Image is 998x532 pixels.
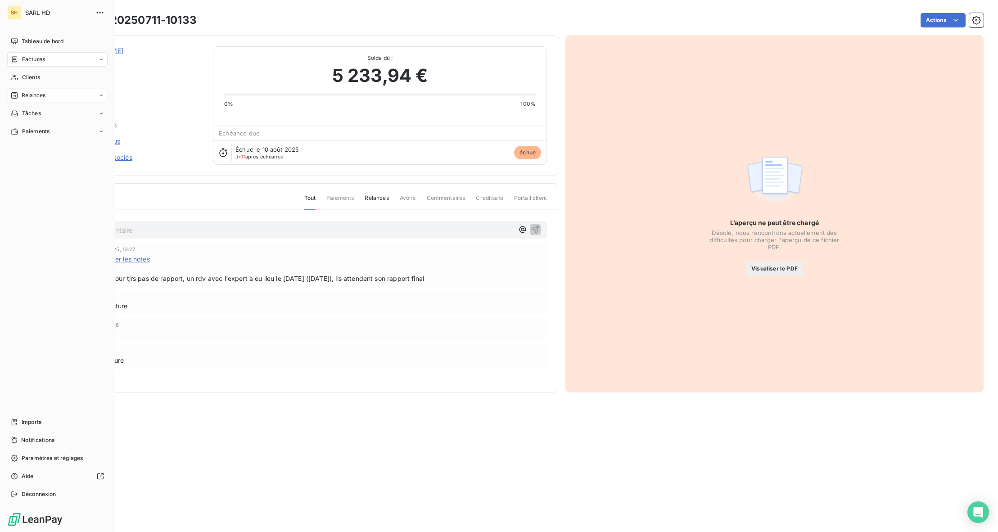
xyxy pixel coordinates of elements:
a: Factures [7,52,108,67]
img: Logo LeanPay [7,512,63,527]
span: Déconnexion [22,490,56,498]
span: L’aperçu ne peut être chargé [730,218,819,227]
a: Paramètres et réglages [7,451,108,465]
img: Empty state [746,152,804,207]
span: Paiements [22,127,50,135]
span: Notifications [21,436,54,444]
h3: FAC-20250711-10133 [84,12,197,28]
span: Relances [22,91,45,99]
span: Paiements [326,194,354,209]
span: Creditsafe [476,194,503,209]
button: Actions [921,13,966,27]
span: Clients [22,73,40,81]
span: Échéance due [219,130,260,137]
a: Aide [7,469,108,483]
span: Paramètres et réglages [22,454,83,462]
span: Portail client [514,194,547,209]
span: Factures [22,55,45,63]
span: 5 233,94 € [332,62,428,89]
span: Avoirs [400,194,416,209]
span: Tâches [22,109,41,117]
span: échue [514,146,541,159]
span: Notes : [58,266,543,274]
span: Désolé, nous rencontrons actuellement des difficultés pour charger l'aperçu de ce fichier PDF. [703,229,847,251]
span: Relance faite à ce jour tjrs pas de rapport, un rdv avec l'expert à eu lieu le [DATE] ([DATE]), i... [58,274,543,283]
span: Échue le 10 août 2025 [235,146,299,153]
span: Masquer les notes [95,255,150,264]
a: Paiements [7,124,108,139]
a: Relances [7,88,108,103]
button: Visualiser le PDF [746,261,803,276]
span: Aide [22,472,34,480]
span: Commentaires [427,194,465,209]
span: SARL HD [25,9,90,16]
div: Open Intercom Messenger [967,501,989,523]
span: J+11 [235,153,245,160]
a: Tâches [7,106,108,121]
a: Tableau de bord [7,34,108,49]
span: Tableau de bord [22,37,63,45]
span: 58165260 [71,57,202,64]
a: Clients [7,70,108,85]
span: Relances [365,194,388,209]
div: SH [7,5,22,20]
span: Imports [22,418,41,426]
span: 100% [520,100,536,108]
span: après échéance [235,154,283,159]
span: Tout [304,194,316,210]
span: 0% [224,100,233,108]
a: Imports [7,415,108,429]
span: Solde dû : [224,54,536,62]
